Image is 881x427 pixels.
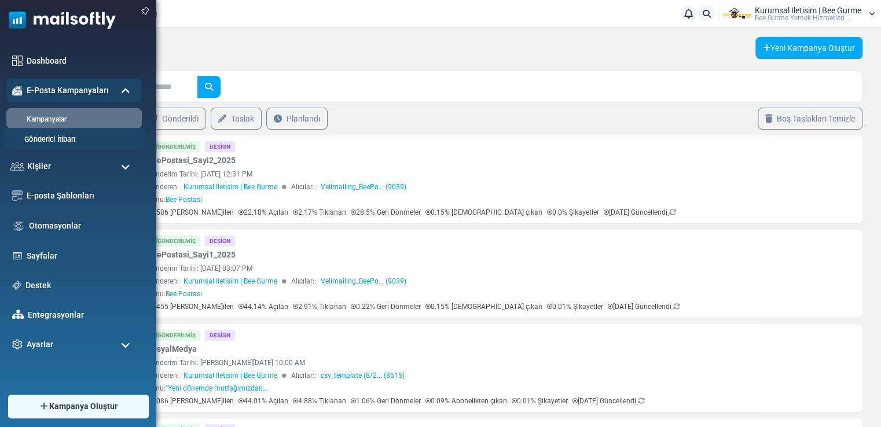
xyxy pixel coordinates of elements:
[723,5,752,23] img: User Logo
[425,396,507,406] p: 0.09% Abonelikten çıkan
[723,5,875,23] a: User Logo Kurumsal Iletisim | Bee Gurme Bee Gurme Yemek Hizmetleri ...
[12,281,21,290] img: support-icon.svg
[3,134,142,145] a: Gönderici İtibarı
[547,207,599,218] p: 0.0% Şikayetler
[572,396,645,406] p: [DATE] Güncellendi
[37,19,116,27] em: Keyifli okumalar dileriz.
[6,6,289,16] em: BEE GAZETE yeni sayımızdan merhaba, güncel gelişmeleri sizler için derledik.
[147,370,755,381] div: Gönderen: Alıcılar::
[166,384,268,392] span: "Yeni dönemde mutfağımızdan...
[321,370,405,381] a: csv_template (8/2... (8615)
[147,301,234,312] p: 8455 [PERSON_NAME]ilen
[29,220,136,232] a: Otomasyonlar
[147,330,200,341] div: Gönderilmiş
[147,154,236,167] a: BeePostasi_Sayi2_2025
[238,396,288,406] p: 44.01% Açılan
[6,18,89,27] em: Keyifli okumalar dileriz.
[27,160,51,172] span: Kişiler
[147,343,197,355] a: SosyalMedya
[755,6,861,14] span: Kurumsal Iletisim | Bee Gurme
[166,290,202,298] span: Bee Postası
[6,7,321,27] em: BEE GURME YEMEK HİZMETLERİ olarak BEE POSTASI güncel gelişmeler ile ilk sayımızdan merhaba!
[147,263,755,274] div: Gönderim Tarihi: [DATE] 03:07 PM
[254,7,333,16] em: Keyifli okumalar dileriz.
[183,370,277,381] span: Kurumsal Iletisim | Bee Gurme
[147,194,202,205] div: Konu:
[6,114,139,124] a: Kampanyalar
[12,86,23,95] img: campaigns-icon-active.png
[147,207,234,218] p: 6586 [PERSON_NAME]ilen
[183,182,277,192] span: Kurumsal Iletisim | Bee Gurme
[755,14,851,21] span: Bee Gurme Yemek Hizmetleri ...
[12,251,23,261] img: landing_pages.svg
[238,207,288,218] p: 22.18% Açılan
[147,396,234,406] p: 8086 [PERSON_NAME]ilen
[49,400,118,413] span: Kampanya Oluştur
[238,301,288,312] p: 44.14% Açılan
[27,84,109,97] span: E-Posta Kampanyaları
[425,207,542,218] p: 0.15% [DEMOGRAPHIC_DATA] çıkan
[166,196,202,204] span: Bee Postası
[211,108,262,130] a: Taslak
[321,182,406,192] a: Velimailing_BeePo... (9039)
[147,235,200,246] div: Gönderilmiş
[293,207,346,218] p: 2.17% Tıklanan
[12,190,23,201] img: email-templates-icon.svg
[425,301,542,312] p: 0.15% [DEMOGRAPHIC_DATA] çıkan
[142,108,206,130] a: Gönderildi
[12,56,23,66] img: dashboard-icon.svg
[547,301,603,312] p: 0.01% Şikayetler
[147,358,755,368] div: Gönderim Tarihi: [PERSON_NAME][DATE] 10:00 AM
[27,250,136,262] a: Sayfalar
[28,309,136,321] a: Entegrasyonlar
[205,330,235,341] div: Design
[147,249,236,261] a: BeePostasi_Sayi1_2025
[147,169,755,179] div: Gönderim Tarihi: [DATE] 12:31 PM
[351,396,421,406] p: 1.06% Geri Dönmeler
[351,207,421,218] p: 28.5% Geri Dönmeler
[266,108,328,130] a: Planlandı
[755,37,862,59] a: Yeni Kampanya Oluştur
[205,141,235,152] div: Design
[27,338,53,351] span: Ayarlar
[147,182,755,192] div: Gönderen: Alıcılar::
[321,276,406,286] a: Velimailing_BeePo... (9039)
[10,162,24,170] img: contacts-icon.svg
[205,235,235,246] div: Design
[147,383,268,393] div: Konu:
[183,276,277,286] span: Kurumsal Iletisim | Bee Gurme
[12,219,25,233] img: workflow.svg
[147,276,755,286] div: Gönderen: Alıcılar::
[512,396,568,406] p: 0.01% Şikayetler
[6,29,89,38] em: Keyifli okumalar dileriz.
[147,141,200,152] div: Gönderilmiş
[604,207,676,218] p: [DATE] Güncellendi
[27,190,136,202] a: E-posta Şablonları
[293,396,346,406] p: 4.88% Tıklanan
[25,279,136,292] a: Destek
[6,6,357,27] em: BEE GURME YEMEK HİZMETLERİ olarak BEE GAZETE 'den merhaba, güncel gelişmeleri sizler için derledik.
[758,108,862,130] a: Boş Taslakları Temizle
[293,301,346,312] p: 2.91% Tıklanan
[351,301,421,312] p: 0.22% Geri Dönmeler
[12,339,23,349] img: settings-icon.svg
[6,7,254,16] em: BEE GURME YEMEK HİZMETLERİ olarak BEE POSTASI'ndan merhaba!
[147,289,202,299] div: Konu:
[27,55,136,67] a: Dashboard
[608,301,680,312] p: [DATE] Güncellendi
